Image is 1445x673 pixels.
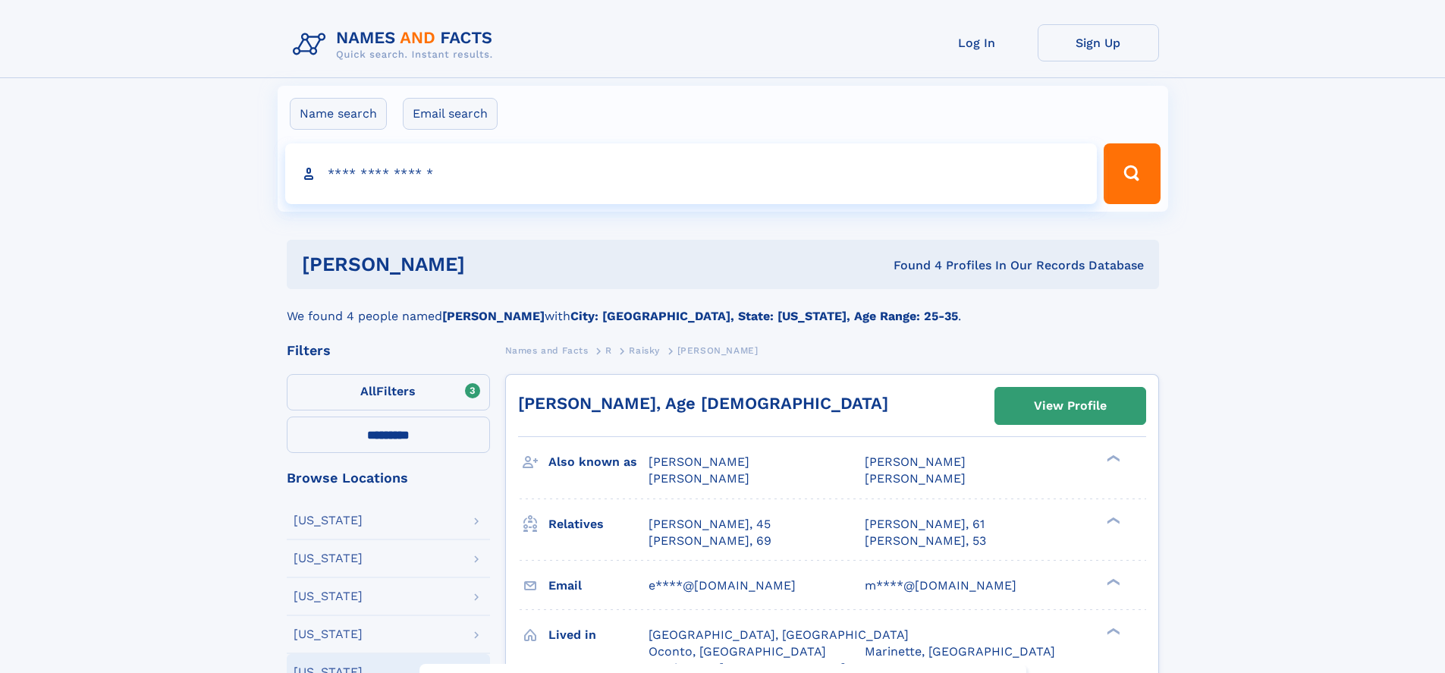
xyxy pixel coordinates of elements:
[294,552,363,565] div: [US_STATE]
[605,345,612,356] span: R
[1034,388,1107,423] div: View Profile
[570,309,958,323] b: City: [GEOGRAPHIC_DATA], State: [US_STATE], Age Range: 25-35
[505,341,589,360] a: Names and Facts
[865,454,966,469] span: [PERSON_NAME]
[287,374,490,410] label: Filters
[290,98,387,130] label: Name search
[865,533,986,549] a: [PERSON_NAME], 53
[649,471,749,486] span: [PERSON_NAME]
[285,143,1098,204] input: search input
[287,289,1159,325] div: We found 4 people named with .
[865,471,966,486] span: [PERSON_NAME]
[548,573,649,599] h3: Email
[302,255,680,274] h1: [PERSON_NAME]
[649,627,909,642] span: [GEOGRAPHIC_DATA], [GEOGRAPHIC_DATA]
[605,341,612,360] a: R
[649,454,749,469] span: [PERSON_NAME]
[1103,626,1121,636] div: ❯
[518,394,888,413] a: [PERSON_NAME], Age [DEMOGRAPHIC_DATA]
[294,628,363,640] div: [US_STATE]
[1103,515,1121,525] div: ❯
[548,622,649,648] h3: Lived in
[287,344,490,357] div: Filters
[649,533,771,549] a: [PERSON_NAME], 69
[916,24,1038,61] a: Log In
[1104,143,1160,204] button: Search Button
[403,98,498,130] label: Email search
[865,644,1055,659] span: Marinette, [GEOGRAPHIC_DATA]
[287,24,505,65] img: Logo Names and Facts
[649,644,826,659] span: Oconto, [GEOGRAPHIC_DATA]
[629,345,660,356] span: Raisky
[294,514,363,527] div: [US_STATE]
[629,341,660,360] a: Raisky
[1103,577,1121,587] div: ❯
[679,257,1144,274] div: Found 4 Profiles In Our Records Database
[442,309,545,323] b: [PERSON_NAME]
[649,516,771,533] a: [PERSON_NAME], 45
[865,516,985,533] a: [PERSON_NAME], 61
[995,388,1145,424] a: View Profile
[548,511,649,537] h3: Relatives
[1038,24,1159,61] a: Sign Up
[1103,454,1121,464] div: ❯
[294,590,363,602] div: [US_STATE]
[360,384,376,398] span: All
[287,471,490,485] div: Browse Locations
[677,345,759,356] span: [PERSON_NAME]
[548,449,649,475] h3: Also known as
